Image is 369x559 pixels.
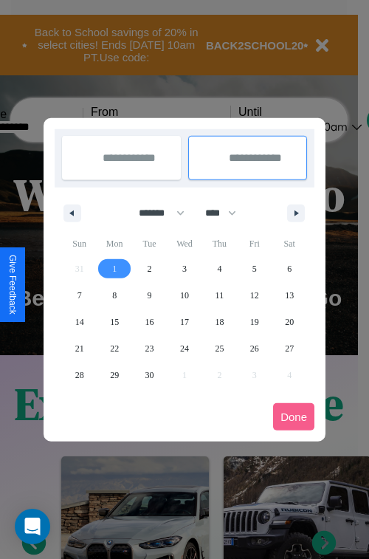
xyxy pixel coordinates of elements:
[97,232,131,256] span: Mon
[15,509,50,544] div: Open Intercom Messenger
[215,309,224,335] span: 18
[97,309,131,335] button: 15
[132,232,167,256] span: Tue
[202,335,237,362] button: 25
[180,335,189,362] span: 24
[110,335,119,362] span: 22
[250,335,259,362] span: 26
[62,282,97,309] button: 7
[285,309,294,335] span: 20
[167,256,201,282] button: 3
[132,362,167,388] button: 30
[272,232,307,256] span: Sat
[287,256,292,282] span: 6
[202,309,237,335] button: 18
[217,256,221,282] span: 4
[62,362,97,388] button: 28
[145,309,154,335] span: 16
[7,255,18,315] div: Give Feedback
[132,256,167,282] button: 2
[62,335,97,362] button: 21
[62,309,97,335] button: 14
[167,232,201,256] span: Wed
[75,335,84,362] span: 21
[97,335,131,362] button: 22
[112,282,117,309] span: 8
[132,335,167,362] button: 23
[237,232,272,256] span: Fri
[250,282,259,309] span: 12
[252,256,257,282] span: 5
[272,282,307,309] button: 13
[237,256,272,282] button: 5
[110,362,119,388] span: 29
[237,335,272,362] button: 26
[285,282,294,309] span: 13
[62,232,97,256] span: Sun
[180,309,189,335] span: 17
[77,282,82,309] span: 7
[167,309,201,335] button: 17
[272,309,307,335] button: 20
[148,282,152,309] span: 9
[145,362,154,388] span: 30
[112,256,117,282] span: 1
[272,335,307,362] button: 27
[180,282,189,309] span: 10
[215,335,224,362] span: 25
[250,309,259,335] span: 19
[97,256,131,282] button: 1
[167,335,201,362] button: 24
[145,335,154,362] span: 23
[97,282,131,309] button: 8
[75,309,84,335] span: 14
[202,282,237,309] button: 11
[167,282,201,309] button: 10
[202,256,237,282] button: 4
[148,256,152,282] span: 2
[132,282,167,309] button: 9
[272,256,307,282] button: 6
[215,282,224,309] span: 11
[285,335,294,362] span: 27
[132,309,167,335] button: 16
[97,362,131,388] button: 29
[182,256,187,282] span: 3
[202,232,237,256] span: Thu
[110,309,119,335] span: 15
[237,309,272,335] button: 19
[75,362,84,388] span: 28
[273,403,314,431] button: Done
[237,282,272,309] button: 12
